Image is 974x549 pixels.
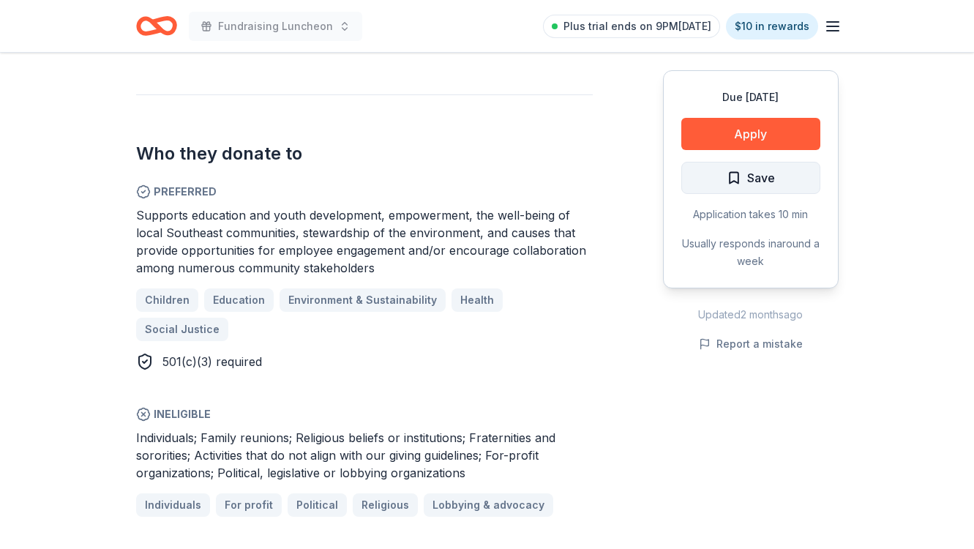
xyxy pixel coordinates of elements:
[288,493,347,517] a: Political
[681,118,820,150] button: Apply
[213,291,265,309] span: Education
[681,206,820,223] div: Application takes 10 min
[136,430,555,480] span: Individuals; Family reunions; Religious beliefs or institutions; Fraternities and sororities; Act...
[288,291,437,309] span: Environment & Sustainability
[136,318,228,341] a: Social Justice
[681,89,820,106] div: Due [DATE]
[296,496,338,514] span: Political
[216,493,282,517] a: For profit
[218,18,333,35] span: Fundraising Luncheon
[136,183,593,201] span: Preferred
[353,493,418,517] a: Religious
[432,496,544,514] span: Lobbying & advocacy
[726,13,818,40] a: $10 in rewards
[543,15,720,38] a: Plus trial ends on 9PM[DATE]
[225,496,273,514] span: For profit
[189,12,362,41] button: Fundraising Luncheon
[699,335,803,353] button: Report a mistake
[460,291,494,309] span: Health
[452,288,503,312] a: Health
[136,9,177,43] a: Home
[563,18,711,35] span: Plus trial ends on 9PM[DATE]
[361,496,409,514] span: Religious
[747,168,775,187] span: Save
[136,493,210,517] a: Individuals
[145,321,220,338] span: Social Justice
[136,288,198,312] a: Children
[204,288,274,312] a: Education
[145,291,190,309] span: Children
[136,142,593,165] h2: Who they donate to
[136,208,586,275] span: Supports education and youth development, empowerment, the well-being of local Southeast communit...
[424,493,553,517] a: Lobbying & advocacy
[681,235,820,270] div: Usually responds in around a week
[136,406,593,423] span: Ineligible
[280,288,446,312] a: Environment & Sustainability
[145,496,201,514] span: Individuals
[663,306,839,324] div: Updated 2 months ago
[162,354,262,369] span: 501(c)(3) required
[681,162,820,194] button: Save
